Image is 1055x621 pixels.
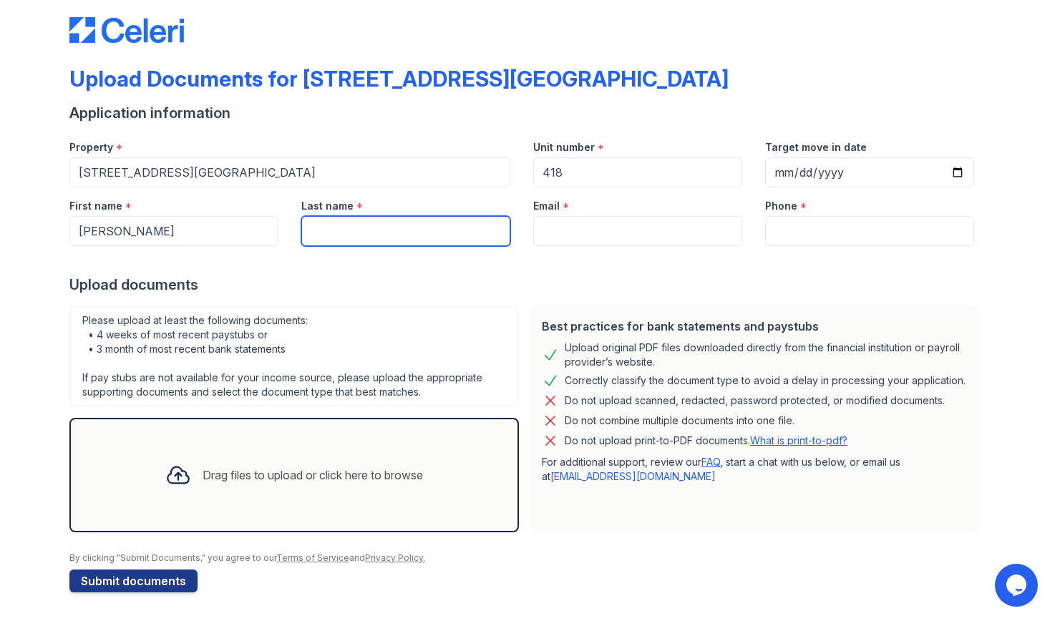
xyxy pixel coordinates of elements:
[542,318,968,335] div: Best practices for bank statements and paystubs
[765,199,797,213] label: Phone
[550,470,716,482] a: [EMAIL_ADDRESS][DOMAIN_NAME]
[69,17,184,43] img: CE_Logo_Blue-a8612792a0a2168367f1c8372b55b34899dd931a85d93a1a3d3e32e68fde9ad4.png
[995,564,1041,607] iframe: chat widget
[565,392,945,409] div: Do not upload scanned, redacted, password protected, or modified documents.
[565,341,968,369] div: Upload original PDF files downloaded directly from the financial institution or payroll provider’...
[69,275,986,295] div: Upload documents
[69,306,519,406] div: Please upload at least the following documents: • 4 weeks of most recent paystubs or • 3 month of...
[69,103,986,123] div: Application information
[765,140,867,155] label: Target move in date
[301,199,354,213] label: Last name
[69,66,729,92] div: Upload Documents for [STREET_ADDRESS][GEOGRAPHIC_DATA]
[533,199,560,213] label: Email
[276,552,349,563] a: Terms of Service
[203,466,423,484] div: Drag files to upload or click here to browse
[542,455,968,484] p: For additional support, review our , start a chat with us below, or email us at
[565,434,847,448] p: Do not upload print-to-PDF documents.
[701,456,720,468] a: FAQ
[365,552,425,563] a: Privacy Policy.
[69,199,122,213] label: First name
[750,434,847,446] a: What is print-to-pdf?
[69,140,113,155] label: Property
[69,569,198,592] button: Submit documents
[565,372,966,389] div: Correctly classify the document type to avoid a delay in processing your application.
[565,412,794,429] div: Do not combine multiple documents into one file.
[533,140,595,155] label: Unit number
[69,552,986,564] div: By clicking "Submit Documents," you agree to our and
